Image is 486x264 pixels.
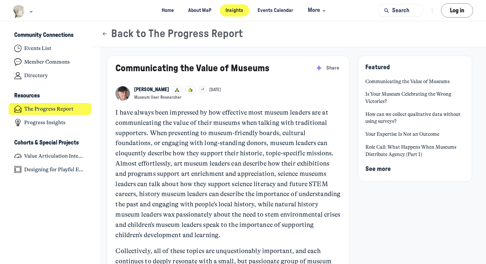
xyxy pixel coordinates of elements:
button: Share [325,63,341,73]
h4: Member Commons [24,59,70,65]
a: View John H Falk profile [115,86,130,100]
button: More [302,4,330,17]
a: Is Your Museum Celebrating the Wrong Victories? [365,91,465,105]
button: Cohorts & Special ProjectsCollapse space [9,137,92,148]
a: Your Expertise Is Not an Outcome [365,131,465,138]
span: Featured [365,64,390,71]
a: Communicating the Value of Museums [115,64,269,73]
span: Share [326,65,339,72]
a: Value Articulation Intensive (Cultural Leadership Lab) [9,150,92,162]
header: Page Header [93,21,486,47]
button: Log in [441,3,473,18]
h4: The Progress Report [24,106,73,112]
a: [DATE] [209,87,221,93]
a: The Progress Report [9,103,92,115]
h3: Resources [14,92,40,99]
a: Member Commons [9,56,92,68]
p: I have always been impressed by how effective most museum leaders are at communicating the value ... [115,108,341,240]
a: Home [156,4,180,17]
button: View John H Falk profile+1[DATE]Museum User Researcher [134,86,221,100]
a: Insights [220,4,249,17]
span: More [308,6,327,15]
h3: Community Connections [14,32,73,39]
button: ResourcesCollapse space [9,90,92,102]
a: Events Calendar [252,4,299,17]
a: Directory [9,70,92,82]
a: Role Call: What Happens When Museums Distribute Agency (Part 1) [365,144,465,158]
button: Museum User Researcher [134,95,182,100]
span: See more [365,166,391,172]
a: About MaP [182,4,217,17]
h4: Events List [24,45,51,52]
a: Communicating the Value of Museums [365,78,465,85]
a: Progress Insights [9,117,92,129]
h4: Progress Insights [24,119,65,126]
a: Events List [9,42,92,55]
h4: Designing for Playful Engagement [24,166,86,173]
a: View John H Falk profile [134,86,169,93]
button: Back to The Progress Report [101,27,243,40]
button: Museums as Progress logo [13,4,34,19]
h4: Directory [24,72,48,79]
img: Museums as Progress logo [13,5,25,18]
button: Search [378,4,423,17]
span: +1 [201,87,204,92]
button: Community ConnectionsCollapse space [9,30,92,41]
button: See more [365,164,391,174]
h3: Cohorts & Special Projects [14,139,79,146]
a: How can we collect qualitative data without using surveys? [365,111,465,125]
a: Designing for Playful Engagement [9,163,92,176]
h4: Value Articulation Intensive (Cultural Leadership Lab) [24,153,86,159]
button: Summarize [314,63,324,73]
